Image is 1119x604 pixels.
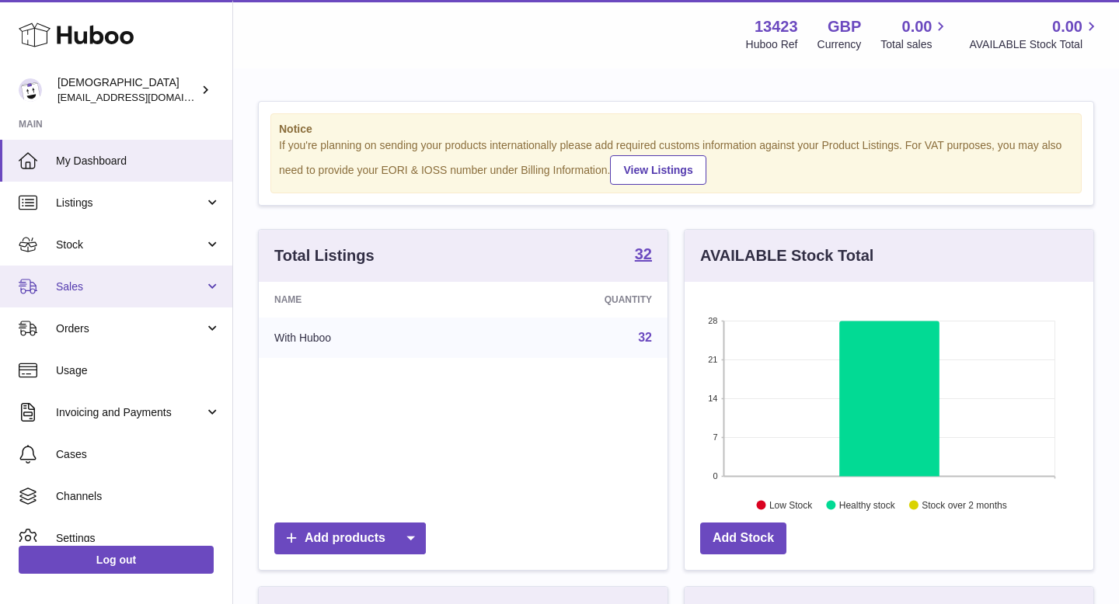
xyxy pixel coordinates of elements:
a: Add Stock [700,522,786,554]
span: Listings [56,196,204,210]
span: Settings [56,531,221,546]
a: Log out [19,546,214,574]
a: 32 [638,331,652,344]
span: Channels [56,489,221,504]
text: 7 [713,432,717,442]
text: 0 [713,471,717,481]
text: 21 [708,355,717,364]
th: Name [259,282,474,318]
div: [DEMOGRAPHIC_DATA] [58,75,197,105]
img: olgazyuz@outlook.com [19,78,42,102]
span: Cases [56,447,221,462]
span: Total sales [880,37,950,52]
a: 0.00 Total sales [880,16,950,52]
strong: 13423 [755,16,798,37]
span: [EMAIL_ADDRESS][DOMAIN_NAME] [58,91,228,103]
text: Healthy stock [839,499,896,510]
div: If you're planning on sending your products internationally please add required customs informati... [279,138,1073,185]
span: 0.00 [1052,16,1082,37]
span: Sales [56,279,204,294]
a: View Listings [610,155,706,185]
strong: 32 [635,246,652,262]
div: Currency [817,37,862,52]
h3: Total Listings [274,245,375,266]
span: Invoicing and Payments [56,405,204,420]
span: Stock [56,238,204,252]
text: Low Stock [769,499,813,510]
a: 32 [635,246,652,265]
strong: GBP [828,16,861,37]
a: 0.00 AVAILABLE Stock Total [969,16,1100,52]
a: Add products [274,522,426,554]
div: Huboo Ref [746,37,798,52]
text: 28 [708,316,717,325]
span: My Dashboard [56,154,221,168]
td: With Huboo [259,318,474,358]
h3: AVAILABLE Stock Total [700,245,873,266]
span: 0.00 [902,16,932,37]
th: Quantity [474,282,668,318]
span: Orders [56,321,204,336]
strong: Notice [279,122,1073,137]
text: Stock over 2 months [922,499,1006,510]
span: Usage [56,363,221,378]
span: AVAILABLE Stock Total [969,37,1100,52]
text: 14 [708,394,717,403]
